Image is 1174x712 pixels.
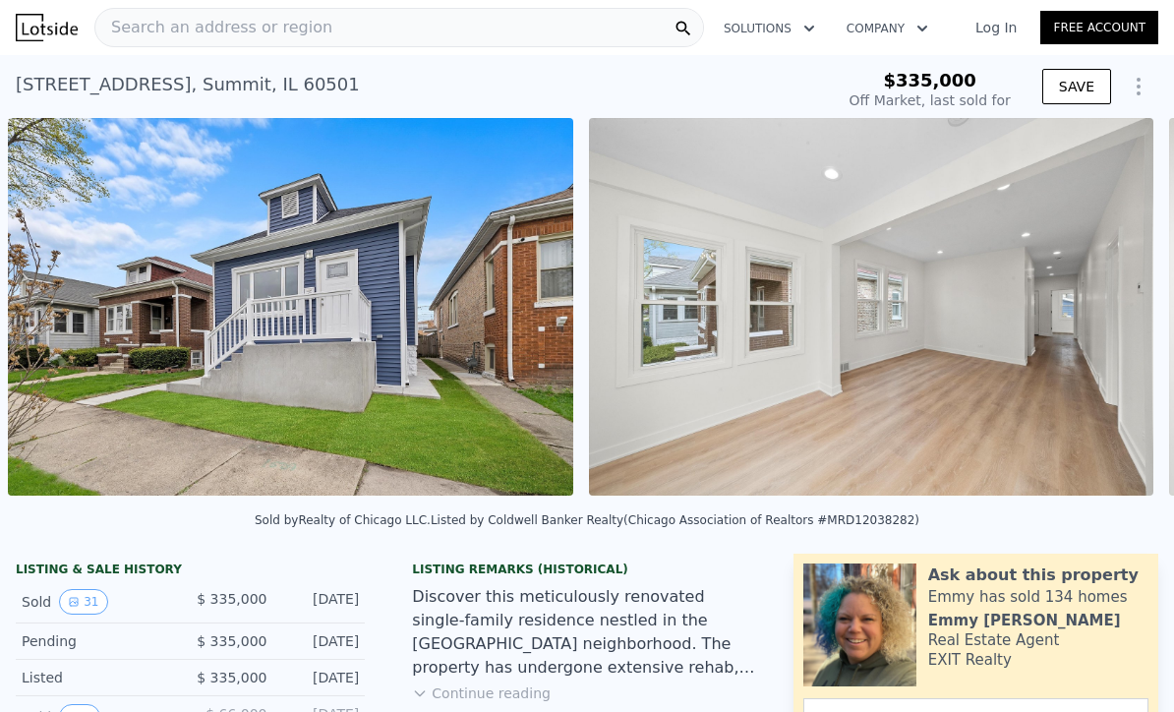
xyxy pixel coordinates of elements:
img: Sale: 139158176 Parcel: 19021754 [8,118,573,496]
div: Sold [22,589,175,615]
span: $ 335,000 [197,633,266,649]
div: Listed by Coldwell Banker Realty (Chicago Association of Realtors #MRD12038282) [431,513,919,527]
button: Solutions [708,11,831,46]
div: Emmy [PERSON_NAME] [928,611,1121,630]
button: View historical data [59,589,107,615]
a: Free Account [1040,11,1158,44]
img: Sale: 139158176 Parcel: 19021754 [589,118,1154,496]
div: Ask about this property [928,564,1139,587]
button: Show Options [1119,67,1158,106]
div: [DATE] [282,631,359,651]
a: Log In [952,18,1040,37]
div: Listing Remarks (Historical) [412,562,761,577]
div: Real Estate Agent [928,630,1060,650]
button: SAVE [1042,69,1111,104]
span: $ 335,000 [197,591,266,607]
span: Search an address or region [95,16,332,39]
button: Continue reading [412,683,551,703]
div: Listed [22,668,175,687]
span: $335,000 [883,70,976,90]
button: Company [831,11,944,46]
div: LISTING & SALE HISTORY [16,562,365,581]
span: $ 335,000 [197,670,266,685]
div: [DATE] [282,668,359,687]
div: EXIT Realty [928,650,1012,670]
div: Discover this meticulously renovated single-family residence nestled in the [GEOGRAPHIC_DATA] nei... [412,585,761,680]
div: Emmy has sold 134 homes [928,587,1128,607]
img: Lotside [16,14,78,41]
div: Pending [22,631,175,651]
div: [DATE] [282,589,359,615]
div: [STREET_ADDRESS] , Summit , IL 60501 [16,71,360,98]
div: Off Market, last sold for [850,90,1011,110]
div: Sold by Realty of Chicago LLC . [255,513,431,527]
